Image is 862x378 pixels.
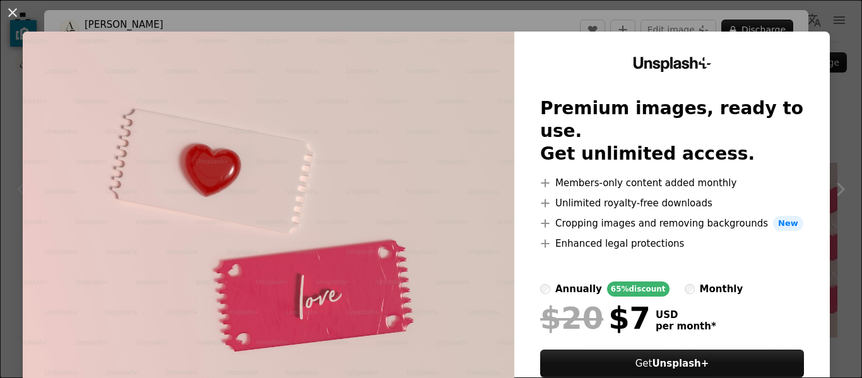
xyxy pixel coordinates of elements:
[555,198,712,209] font: Unlimited royalty-free downloads
[652,358,709,369] font: Unsplash+
[656,309,678,321] font: USD
[540,284,550,294] input: annually65%discount
[555,238,684,249] font: Enhanced legal protections
[608,300,651,336] font: $7
[685,284,695,294] input: monthly
[611,285,629,293] font: 65%
[656,321,711,332] font: per month
[629,285,666,293] font: discount
[555,283,602,295] font: annually
[555,218,768,229] font: Cropping images and removing backgrounds
[540,143,755,164] font: Get unlimited access.
[540,300,603,336] font: $20
[540,350,804,377] button: GetUnsplash+
[778,218,798,228] font: New
[540,98,803,141] font: Premium images, ready to use.
[555,177,736,189] font: Members-only content added monthly
[700,283,743,295] font: monthly
[635,358,652,369] font: Get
